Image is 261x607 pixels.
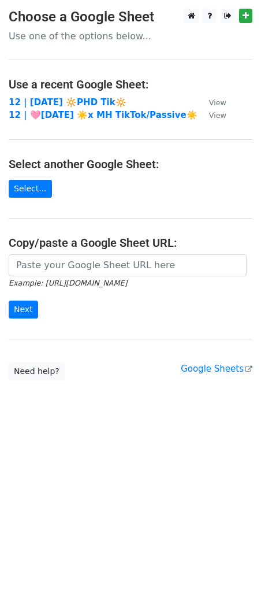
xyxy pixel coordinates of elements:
small: Example: [URL][DOMAIN_NAME] [9,279,127,287]
h4: Select another Google Sheet: [9,157,252,171]
a: 12 | 🩷[DATE] ☀️x MH TikTok/Passive☀️ [9,110,197,120]
h4: Use a recent Google Sheet: [9,77,252,91]
a: View [197,110,226,120]
h3: Choose a Google Sheet [9,9,252,25]
a: View [197,97,226,108]
small: View [209,111,226,120]
input: Next [9,301,38,319]
a: Need help? [9,362,65,380]
p: Use one of the options below... [9,30,252,42]
a: Select... [9,180,52,198]
small: View [209,98,226,107]
a: Google Sheets [181,364,252,374]
input: Paste your Google Sheet URL here [9,254,247,276]
h4: Copy/paste a Google Sheet URL: [9,236,252,250]
a: 12 | [DATE] 🔆PHD Tik🔆 [9,97,126,108]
